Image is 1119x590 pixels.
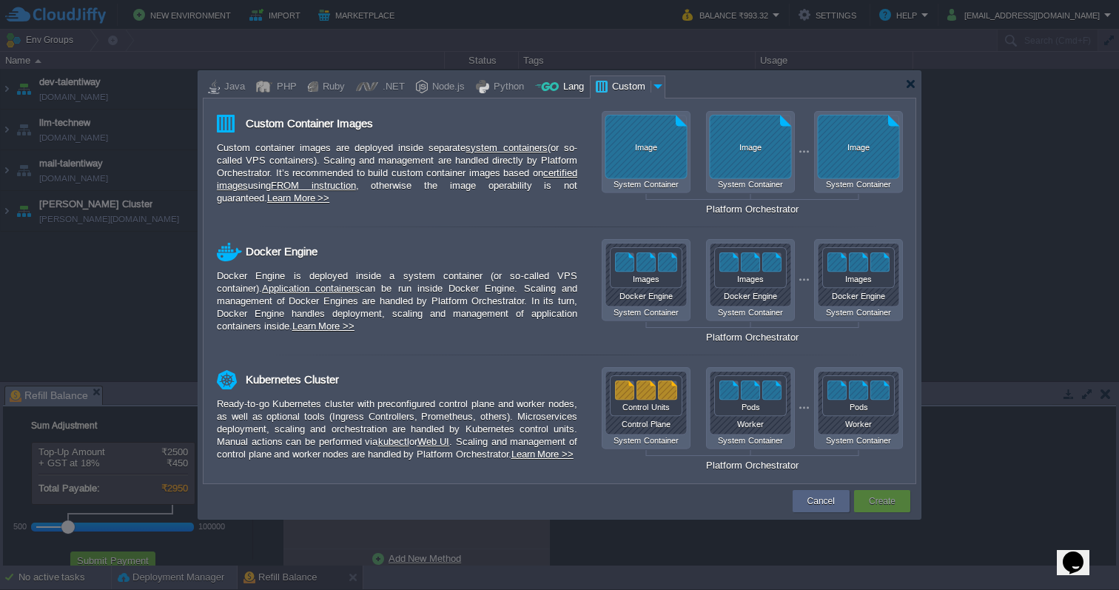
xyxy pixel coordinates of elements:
[602,436,690,445] div: System Container
[559,76,584,98] div: Lang
[417,436,450,447] a: Web UI
[602,460,903,471] div: Platform Orchestrator
[217,115,235,133] img: custom-icon.svg
[272,76,297,98] div: PHP
[292,321,354,332] a: Learn More >>
[511,449,574,460] a: Learn More >>
[318,76,345,98] div: Ruby
[602,180,690,189] div: System Container
[246,367,339,392] div: Kubernetes Cluster
[818,420,899,429] div: Worker
[807,494,835,509] button: Cancel
[710,420,791,429] div: Worker
[814,308,903,317] div: System Container
[822,403,895,412] div: Pods
[818,143,899,152] div: Image
[217,370,237,389] img: kubernetes-icon.svg
[217,243,242,261] img: docker-icon.svg
[714,403,787,412] div: Pods
[714,275,787,284] div: Images
[822,275,895,284] div: Images
[706,436,795,445] div: System Container
[706,180,795,189] div: System Container
[710,143,791,152] div: Image
[706,308,795,317] div: System Container
[814,436,903,445] div: System Container
[1057,531,1104,575] iframe: chat widget
[217,269,577,332] div: Docker Engine is deployed inside a system container (or so-called VPS container). can be run insi...
[220,76,245,98] div: Java
[605,292,687,301] div: Docker Engine
[271,180,356,191] a: FROM instruction
[602,332,903,343] div: Platform Orchestrator
[246,239,317,264] div: Docker Engine
[489,76,524,98] div: Python
[814,180,903,189] div: System Container
[267,192,329,204] a: Learn More >>
[602,308,690,317] div: System Container
[428,76,465,98] div: Node.js
[610,275,682,284] div: Images
[818,292,899,301] div: Docker Engine
[466,142,547,153] a: system containers
[217,398,577,460] div: Ready-to-go Kubernetes cluster with preconfigured control plane and worker nodes, as well as opti...
[710,292,791,301] div: Docker Engine
[378,436,409,447] a: kubectl
[608,76,651,98] div: Custom
[602,204,903,215] div: Platform Orchestrator
[605,420,687,429] div: Control Plane
[869,494,895,509] button: Create
[217,141,577,204] div: Custom container images are deployed inside separate (or so-called VPS containers). Scaling and m...
[246,111,373,136] div: Custom Container Images
[262,283,360,294] a: Application containers
[378,76,405,98] div: .NET
[610,403,682,412] div: Control Units
[605,143,687,152] div: Image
